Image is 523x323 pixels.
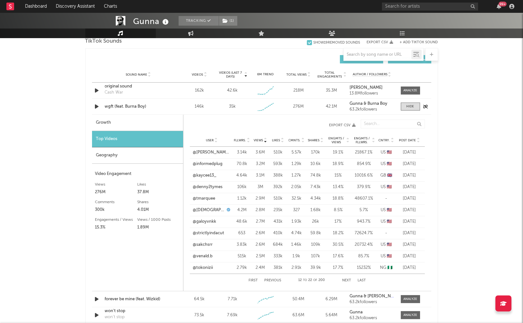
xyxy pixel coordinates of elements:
div: 48.6k [234,219,250,225]
div: 1.29k [289,161,305,167]
div: 2.6M [253,242,268,248]
div: 74.8k [308,172,324,179]
div: 10.6k [308,161,324,167]
div: 333k [271,253,285,260]
div: 35k [229,104,236,110]
div: 30.5 % [327,242,350,248]
div: 18.2 % [327,230,350,236]
div: Likes [138,181,180,188]
div: Views / 1000 Posts [138,216,180,224]
div: 235k [271,207,285,213]
strong: Gunna & [PERSON_NAME] [350,294,401,298]
div: 85.7 % [353,253,375,260]
div: 12 22 200 [294,277,329,284]
span: 🇺🇸 [387,208,392,212]
div: 1.93k [289,219,305,225]
div: Shares [138,198,180,206]
div: US [378,242,394,248]
div: 162k [185,87,215,94]
span: Cntry. [379,138,390,142]
div: 17.6 % [327,253,350,260]
div: [DATE] [398,230,422,236]
div: 431k [271,219,285,225]
span: Author / Followers [353,72,387,77]
div: 2.8M [253,207,268,213]
div: 48607.1 % [353,195,375,202]
div: 63.6M [283,312,313,319]
div: 18.8 % [327,195,350,202]
div: 1.46k [289,242,305,248]
span: Cmnts. [289,138,301,142]
div: 170k [308,149,324,156]
button: Tracking [179,16,219,26]
div: 15.3% [95,224,138,231]
span: Post Date [399,138,416,142]
div: 63.2k followers [350,316,394,320]
div: 2.7M [253,219,268,225]
span: Total Engagements [316,71,342,79]
div: Views [95,181,138,188]
button: + Add TikTok Sound [400,41,438,44]
span: 🇺🇸 [387,254,392,258]
div: 21867.1 % [353,149,375,156]
span: 🇬🇧 [387,173,392,178]
span: 🇺🇸 [387,185,392,189]
div: 15 % [327,172,350,179]
div: Engagements / Views [95,216,138,224]
div: 684k [271,242,285,248]
div: 510k [271,149,285,156]
div: 1.12k [234,195,250,202]
div: Gunna [133,16,171,27]
div: 63.2k followers [350,300,394,304]
div: [DATE] [398,161,422,167]
div: Video Engagement [95,170,180,178]
div: 20732.4 % [353,242,375,248]
div: 4.64k [234,172,250,179]
div: 1.27k [289,172,305,179]
div: 1.89M [138,224,180,231]
div: 50.4M [283,296,313,302]
a: @kaycee13_ [193,172,217,179]
div: [DATE] [398,242,422,248]
div: original sound [105,83,172,90]
div: 17 % [327,219,350,225]
div: 6.29M [316,296,346,302]
a: @[DEMOGRAPHIC_DATA] [193,207,225,213]
div: 17.7 % [327,265,350,271]
span: 🇺🇸 [387,219,392,224]
div: GB [378,172,394,179]
span: Engmts / Views [327,137,346,144]
input: Search by song name or URL [344,52,411,57]
a: @galoyvnkk [193,219,216,225]
div: Comments [95,198,138,206]
div: [DATE] [398,149,422,156]
div: Show 19 Removed Sounds [314,41,360,45]
div: 4.34k [308,195,324,202]
div: 1.68k [308,207,324,213]
strong: Gunna & Burna Boy [350,102,387,106]
a: Gunna [350,310,394,315]
div: [DATE] [398,253,422,260]
div: 63.2k followers [350,107,394,112]
div: [DATE] [398,184,422,190]
div: 381k [271,265,285,271]
div: US [378,161,394,167]
span: Views [254,138,263,142]
div: 7.43k [308,184,324,190]
div: 13.8M followers [350,91,394,96]
span: Total Views [286,73,307,77]
a: @denny2tymes [193,184,223,190]
div: 70.8k [234,161,250,167]
div: 3.1M [253,172,268,179]
div: 73.5k [185,312,215,319]
div: 854.9 % [353,161,375,167]
button: First [249,279,258,282]
div: 5.7 % [353,207,375,213]
div: 2.4M [253,265,268,271]
div: 388k [271,172,285,179]
button: Export CSV [196,123,356,127]
a: won't stop [105,308,172,314]
div: 64.5k [185,296,215,302]
div: 327 [289,207,305,213]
